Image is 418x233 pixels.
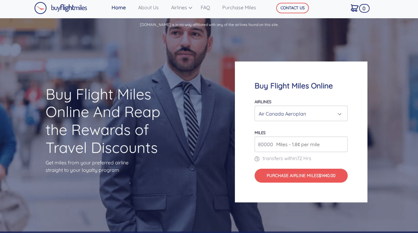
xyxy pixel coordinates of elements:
[109,1,136,14] a: Home
[169,1,198,14] a: Airlines
[220,1,266,14] a: Purchase Miles
[319,173,335,178] span: $1440.00
[46,85,183,156] h1: Buy Flight Miles Online And Reap the Rewards of Travel Discounts
[136,1,169,14] a: About Us
[273,141,320,148] span: Miles - 1.8¢ per mile
[276,3,309,13] button: CONTACT US
[198,1,220,14] a: FAQ
[255,130,265,135] label: miles
[255,106,348,121] button: Air Canada Aeroplan
[351,4,359,12] img: Cart
[46,159,183,174] p: Get miles from your preferred airline straight to your loyalty program
[359,4,370,13] span: 0
[34,2,87,14] img: Buy Flight Miles Logo
[297,155,311,161] span: 72 Hrs
[255,169,348,183] button: Purchase Airline Miles$1440.00
[255,99,271,104] label: Airlines
[34,0,87,16] a: Buy Flight Miles Logo
[259,108,340,120] div: Air Canada Aeroplan
[348,1,367,14] a: 0
[255,155,348,162] p: transfers within
[255,81,348,90] h4: Buy Flight Miles Online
